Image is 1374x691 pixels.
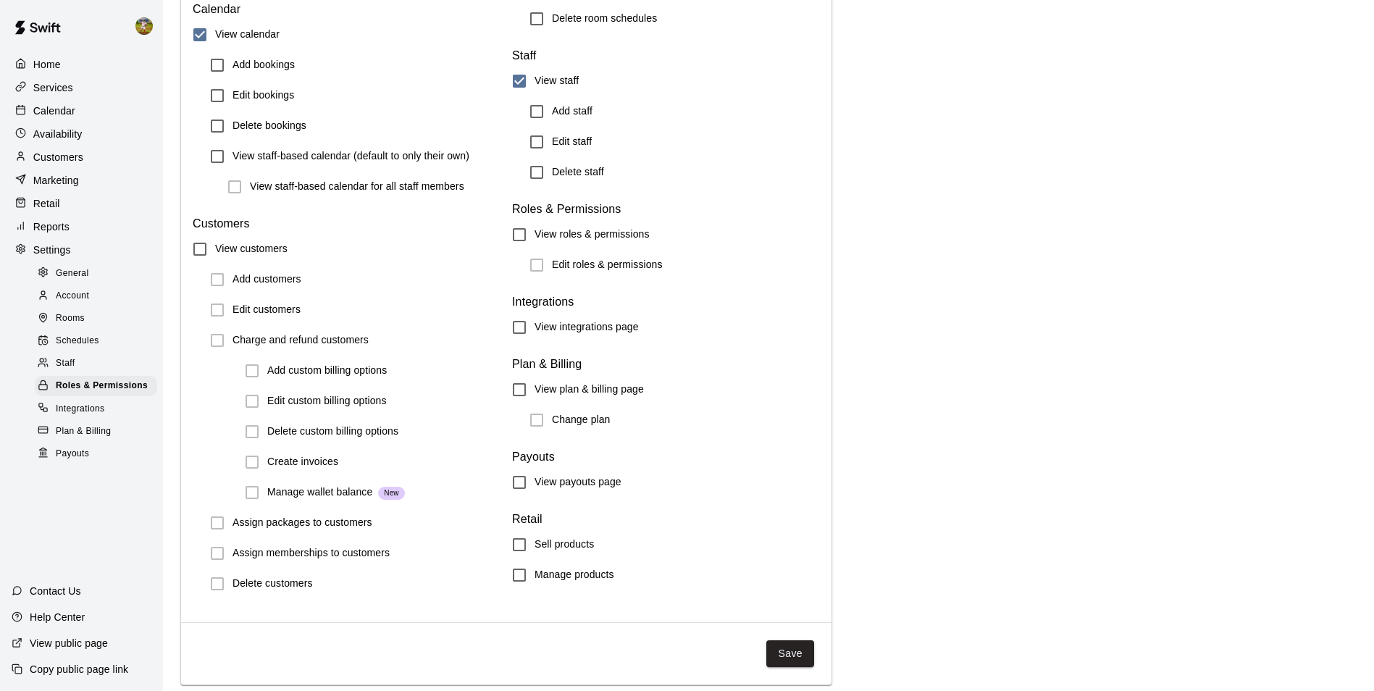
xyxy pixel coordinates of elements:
p: Settings [33,243,71,257]
a: Roles & Permissions [35,375,163,398]
h6: Staff [512,46,820,66]
h6: View plan & billing page [535,382,644,398]
h6: Edit staff [552,134,592,150]
h6: Delete room schedules [552,11,657,27]
h6: Add bookings [233,57,295,73]
a: Customers [12,146,151,168]
h6: Assign memberships to customers [233,545,390,561]
h6: Delete customers [233,576,313,592]
a: Home [12,54,151,75]
div: Integrations [35,399,157,419]
h6: Create invoices [267,454,338,470]
p: Contact Us [30,584,81,598]
p: Retail [33,196,60,211]
a: Settings [12,239,151,261]
img: Jhonny Montoya [135,17,153,35]
h6: Add custom billing options [267,363,387,379]
p: Services [33,80,73,95]
div: Plan & Billing [35,422,157,442]
span: Schedules [56,334,99,348]
h6: Add customers [233,272,301,288]
h6: Edit custom billing options [267,393,387,409]
h6: Edit customers [233,302,301,318]
span: Plan & Billing [56,424,111,439]
a: Plan & Billing [35,420,163,443]
a: Reports [12,216,151,238]
p: Availability [33,127,83,141]
span: Rooms [56,311,85,326]
h6: Edit bookings [233,88,294,104]
h6: Delete staff [552,164,604,180]
div: Roles & Permissions [35,376,157,396]
h6: View calendar [215,27,280,43]
h6: Integrations [512,292,820,312]
h6: Manage wallet balance [267,485,405,501]
a: Rooms [35,308,163,330]
h6: View staff-based calendar for all staff members [250,179,464,195]
span: Payouts [56,447,89,461]
div: Account [35,286,157,306]
span: Staff [56,356,75,371]
h6: Assign packages to customers [233,515,372,531]
span: Roles & Permissions [56,379,148,393]
h6: Change plan [552,412,611,428]
a: Calendar [12,100,151,122]
div: Schedules [35,331,157,351]
div: Staff [35,353,157,374]
h6: Plan & Billing [512,354,820,374]
p: Calendar [33,104,75,118]
button: Save [766,640,814,667]
p: Customers [33,150,83,164]
h6: View integrations page [535,319,639,335]
h6: Payouts [512,447,820,467]
h6: View customers [215,241,288,257]
h6: Roles & Permissions [512,199,820,219]
h6: Customers [193,214,500,234]
a: Schedules [35,330,163,353]
div: Jhonny Montoya [133,12,163,41]
a: Retail [12,193,151,214]
p: Help Center [30,610,85,624]
h6: Sell products [535,537,594,553]
p: Marketing [33,173,79,188]
a: Marketing [12,169,151,191]
div: Rooms [35,309,157,329]
h6: Add staff [552,104,592,120]
h6: Edit roles & permissions [552,257,663,273]
h6: Delete bookings [233,118,306,134]
a: Account [35,285,163,307]
p: Home [33,57,61,72]
p: Reports [33,219,70,234]
span: New [378,487,404,499]
div: General [35,264,157,284]
a: Services [12,77,151,99]
p: View public page [30,636,108,650]
span: General [56,267,89,281]
a: General [35,262,163,285]
h6: View roles & permissions [535,227,650,243]
div: Payouts [35,444,157,464]
h6: Charge and refund customers [233,332,369,348]
a: Availability [12,123,151,145]
h6: View payouts page [535,474,621,490]
h6: Retail [512,509,820,529]
h6: View staff-based calendar (default to only their own) [233,148,469,164]
h6: Delete custom billing options [267,424,398,440]
p: Copy public page link [30,662,128,677]
a: Staff [35,353,163,375]
span: Account [56,289,89,303]
h6: View staff [535,73,579,89]
a: Payouts [35,443,163,465]
span: Integrations [56,402,105,416]
h6: Manage products [535,567,614,583]
a: Integrations [35,398,163,420]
